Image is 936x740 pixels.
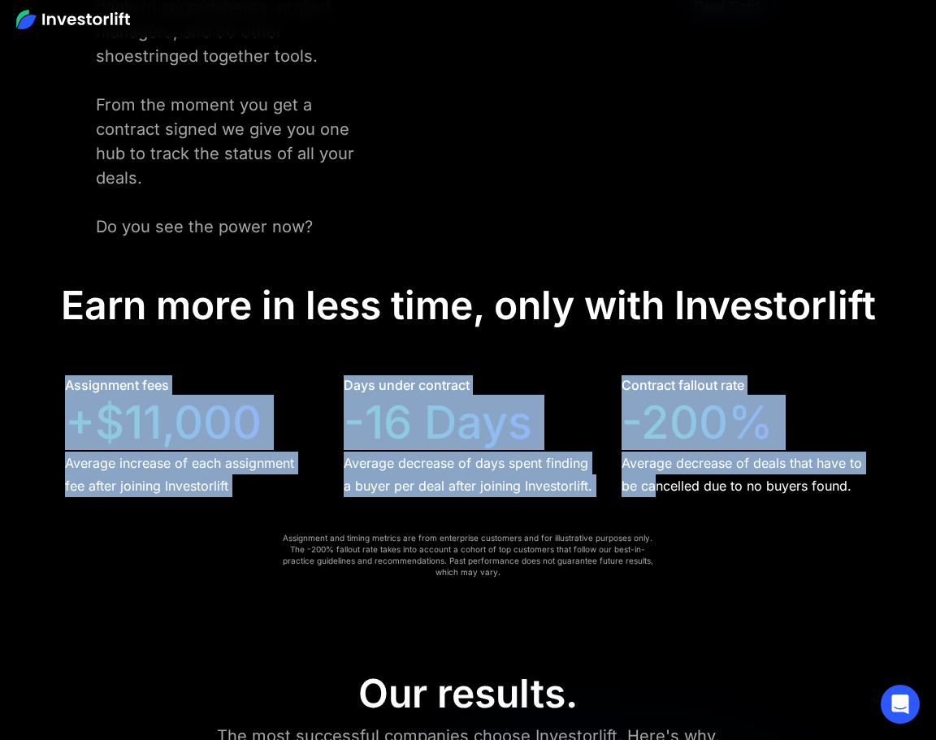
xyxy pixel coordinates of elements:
div: Open Intercom Messenger [881,685,920,724]
div: +$11,000 [65,396,262,450]
div: Earn more in less time, only with Investorlift [61,282,876,329]
div: -16 Days [344,396,532,450]
div: Average increase of each assignment fee after joining Investorlift [65,452,314,497]
div: Days under contract [344,375,470,395]
div: Contract fallout rate [622,375,744,395]
div: Our results. [358,670,578,717]
div: Assignment fees [65,375,169,395]
div: Average decrease of days spent finding a buyer per deal after joining Investorlift. [344,452,593,497]
div: Average decrease of deals that have to be cancelled due to no buyers found. [622,452,871,497]
div: -200% [622,396,773,450]
div: Assignment and timing metrics are from enterprise customers and for illustrative purposes only. T... [281,532,656,578]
